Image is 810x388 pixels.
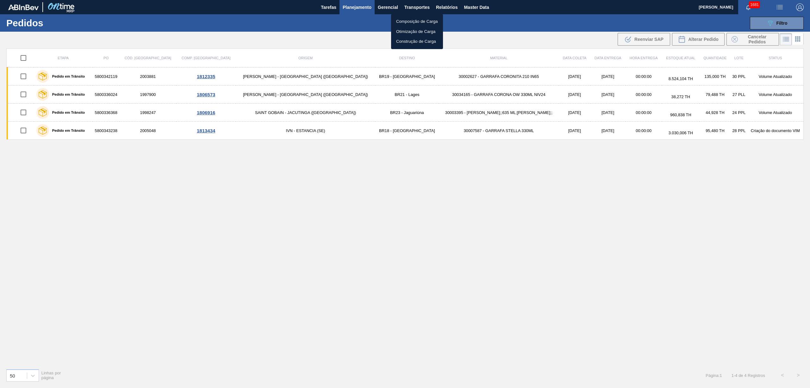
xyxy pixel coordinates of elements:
[391,27,443,37] a: Otimização de Carga
[391,16,443,27] a: Composição de Carga
[391,36,443,47] a: Construção de Carga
